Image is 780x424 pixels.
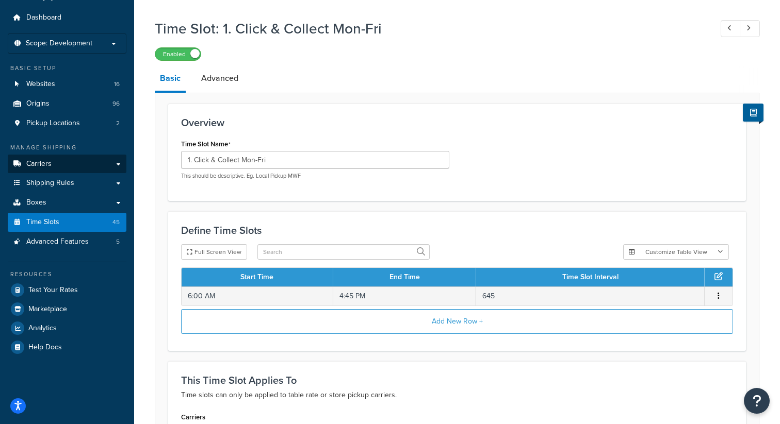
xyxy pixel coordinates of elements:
a: Previous Record [721,20,741,37]
span: 2 [116,119,120,128]
button: Full Screen View [181,244,247,260]
a: Advanced [196,66,243,91]
input: Search [257,244,430,260]
a: Test Your Rates [8,281,126,299]
label: Carriers [181,413,205,421]
span: Advanced Features [26,238,89,246]
a: Websites16 [8,75,126,94]
div: Resources [8,270,126,279]
th: End Time [333,268,476,286]
li: Websites [8,75,126,94]
th: Start Time [182,268,333,286]
span: 5 [116,238,120,246]
a: Basic [155,66,186,93]
span: Analytics [28,324,57,333]
p: Time slots can only be applied to table rate or store pickup carriers. [181,389,733,401]
a: Advanced Features5 [8,232,126,251]
td: 645 [476,286,705,306]
span: 96 [112,99,120,108]
li: Pickup Locations [8,114,126,133]
h3: This Time Slot Applies To [181,375,733,386]
a: Analytics [8,319,126,337]
span: Marketplace [28,305,67,314]
span: Pickup Locations [26,119,80,128]
a: Pickup Locations2 [8,114,126,133]
a: Marketplace [8,300,126,318]
th: Time Slot Interval [476,268,705,286]
h1: Time Slot: 1. Click & Collect Mon-Fri [155,19,702,39]
a: Dashboard [8,8,126,27]
a: Shipping Rules [8,174,126,193]
button: Open Resource Center [744,388,770,414]
span: Help Docs [28,343,62,352]
span: Scope: Development [26,39,92,48]
p: This should be descriptive. Eg. Local Pickup MWF [181,172,449,180]
label: Time Slot Name [181,140,231,148]
a: Boxes [8,193,126,212]
span: Test Your Rates [28,286,78,295]
td: 6:00 AM [182,286,333,306]
span: Carriers [26,160,52,168]
span: Time Slots [26,218,59,227]
li: Time Slots [8,213,126,232]
button: Show Help Docs [743,104,763,122]
td: 4:45 PM [333,286,476,306]
span: 16 [114,80,120,89]
span: Boxes [26,198,46,207]
a: Next Record [740,20,760,37]
label: Enabled [155,48,201,60]
div: Basic Setup [8,64,126,73]
span: 45 [112,218,120,227]
button: Customize Table View [623,244,729,260]
span: Origins [26,99,50,108]
span: Websites [26,80,55,89]
a: Origins96 [8,94,126,113]
h3: Define Time Slots [181,225,733,236]
a: Time Slots45 [8,213,126,232]
a: Carriers [8,155,126,174]
li: Origins [8,94,126,113]
span: Shipping Rules [26,179,74,188]
li: Advanced Features [8,232,126,251]
button: Add New Row + [181,309,733,334]
span: Dashboard [26,13,61,22]
a: Help Docs [8,338,126,357]
div: Manage Shipping [8,143,126,152]
h3: Overview [181,117,733,128]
